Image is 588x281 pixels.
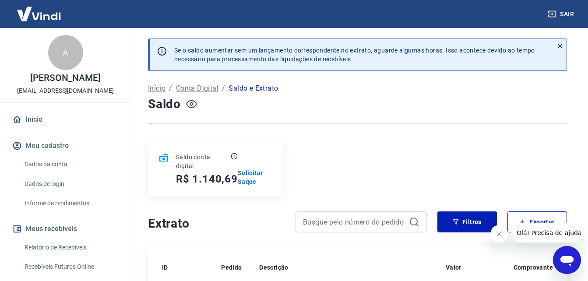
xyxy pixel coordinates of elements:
button: Exportar [507,211,567,232]
a: Relatório de Recebíveis [21,239,120,256]
a: Recebíveis Futuros Online [21,258,120,276]
img: Vindi [11,0,67,27]
p: [PERSON_NAME] [30,74,100,83]
iframe: Fechar mensagem [490,225,508,242]
iframe: Mensagem da empresa [511,223,581,242]
p: Valor [446,263,461,272]
a: Informe de rendimentos [21,194,120,212]
button: Sair [546,6,577,22]
h4: Extrato [148,215,285,232]
h5: R$ 1.140,69 [176,172,238,186]
iframe: Botão para abrir a janela de mensagens [553,246,581,274]
p: ID [162,263,168,272]
p: / [169,83,172,94]
button: Meus recebíveis [11,219,120,239]
p: Comprovante [514,263,553,272]
p: Pedido [221,263,242,272]
h4: Saldo [148,95,181,113]
span: Olá! Precisa de ajuda? [5,6,74,13]
p: Saldo conta digital [176,153,229,170]
a: Solicitar Saque [238,169,273,186]
button: Filtros [437,211,497,232]
a: Dados da conta [21,155,120,173]
a: Conta Digital [176,83,218,94]
a: Dados de login [21,175,120,193]
a: Início [148,83,165,94]
p: Descrição [259,263,289,272]
a: Início [11,110,120,129]
input: Busque pelo número do pedido [303,215,405,228]
p: [EMAIL_ADDRESS][DOMAIN_NAME] [17,86,114,95]
button: Meu cadastro [11,136,120,155]
p: Saldo e Extrato [229,83,278,94]
div: A [48,35,83,70]
p: / [222,83,225,94]
p: Se o saldo aumentar sem um lançamento correspondente no extrato, aguarde algumas horas. Isso acon... [174,46,535,63]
